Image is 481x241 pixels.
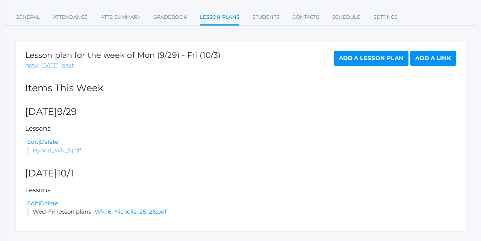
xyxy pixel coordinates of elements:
span: 9/29 [57,106,77,117]
a: Edit [27,200,38,207]
a: Hybrid_Wk_5.pdf [33,147,81,154]
a: General [15,10,40,25]
a: Delete [40,200,58,207]
div: | [27,199,456,208]
a: Delete [40,138,58,145]
a: Lesson Plans [200,10,239,26]
h2: [DATE] [25,168,456,179]
a: Wk_6_Nicholls_25_26.pdf [95,208,166,215]
a: prev [25,61,38,70]
a: Settings [374,10,398,25]
span: 10/1 [57,167,74,179]
a: Edit [27,138,38,145]
li: Wed-Fri lesson plans - [27,208,456,216]
a: Students [253,10,279,25]
h5: Lessons [25,187,456,194]
h2: Items This Week [25,83,456,93]
a: Attendance [53,10,88,25]
a: Gradebook [153,10,187,25]
a: Attd Summary [101,10,140,25]
a: next [62,61,74,70]
a: Add a Lesson Plan [334,51,408,66]
a: [DATE] [40,61,59,70]
h1: Lesson plan for the week of Mon (9/29) - Fri (10/3) [25,51,221,59]
a: Schedule [332,10,360,25]
h5: Lessons [25,125,456,132]
a: Contacts [292,10,319,25]
h2: [DATE] [25,107,456,117]
div: | [27,138,456,146]
a: Add a Link [410,51,456,66]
